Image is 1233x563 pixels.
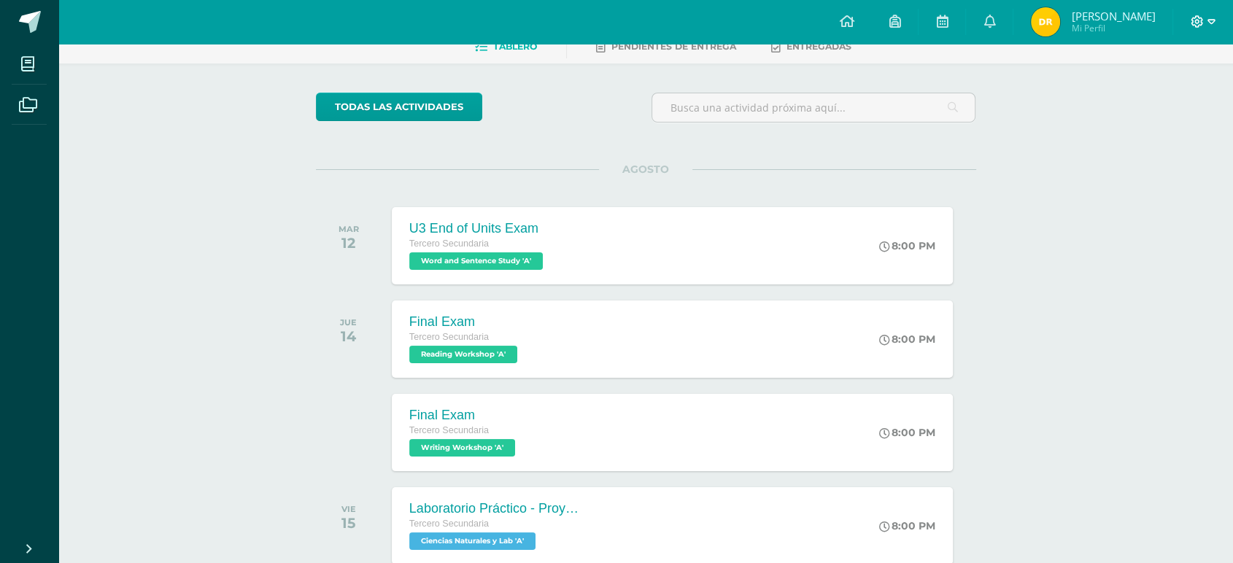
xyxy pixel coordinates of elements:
span: [PERSON_NAME] [1071,9,1155,23]
span: Tercero Secundaria [409,238,489,249]
span: Writing Workshop 'A' [409,439,515,457]
span: Tercero Secundaria [409,519,489,529]
div: U3 End of Units Exam [409,221,546,236]
a: Entregadas [771,35,851,58]
a: Pendientes de entrega [596,35,736,58]
div: VIE [341,504,356,514]
span: Tercero Secundaria [409,425,489,435]
span: Mi Perfil [1071,22,1155,34]
div: JUE [340,317,357,327]
span: AGOSTO [599,163,692,176]
div: 8:00 PM [879,426,935,439]
span: Word and Sentence Study 'A' [409,252,543,270]
div: Final Exam [409,314,521,330]
a: todas las Actividades [316,93,482,121]
div: 8:00 PM [879,519,935,532]
div: 14 [340,327,357,345]
input: Busca una actividad próxima aquí... [652,93,975,122]
div: 8:00 PM [879,333,935,346]
span: Pendientes de entrega [611,41,736,52]
div: Final Exam [409,408,519,423]
a: Tablero [475,35,537,58]
span: Reading Workshop 'A' [409,346,517,363]
div: Laboratorio Práctico - Proyecto de Unidad [409,501,584,516]
div: 15 [341,514,356,532]
div: MAR [339,224,359,234]
img: ffc3e0d43af858570293a07d54ed4dbe.png [1031,7,1060,36]
span: Ciencias Naturales y Lab 'A' [409,532,536,550]
span: Entregadas [786,41,851,52]
div: 12 [339,234,359,252]
span: Tercero Secundaria [409,332,489,342]
span: Tablero [493,41,537,52]
div: 8:00 PM [879,239,935,252]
